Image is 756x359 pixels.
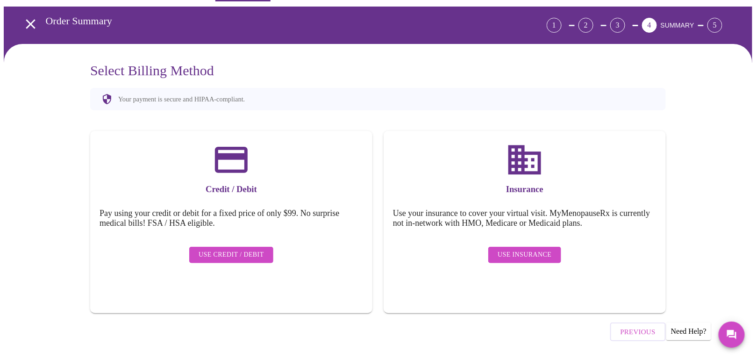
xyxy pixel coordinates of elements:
p: Your payment is secure and HIPAA-compliant. [118,95,245,103]
button: Use Credit / Debit [189,247,273,263]
h5: Use your insurance to cover your virtual visit. MyMenopauseRx is currently not in-network with HM... [393,208,656,228]
h3: Insurance [393,184,656,194]
button: Use Insurance [488,247,561,263]
h3: Credit / Debit [100,184,363,194]
button: Previous [610,323,666,341]
span: Use Insurance [498,249,551,261]
button: open drawer [17,10,44,38]
div: 5 [707,18,722,33]
span: SUMMARY [661,22,694,29]
span: Previous [620,326,656,338]
h3: Select Billing Method [90,63,666,79]
button: Messages [719,322,745,348]
div: 4 [642,18,657,33]
span: Use Credit / Debit [199,249,264,261]
div: 2 [578,18,593,33]
div: 3 [610,18,625,33]
h3: Order Summary [46,15,495,27]
h5: Pay using your credit or debit for a fixed price of only $99. No surprise medical bills! FSA / HS... [100,208,363,228]
div: Need Help? [666,323,711,340]
div: 1 [547,18,562,33]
